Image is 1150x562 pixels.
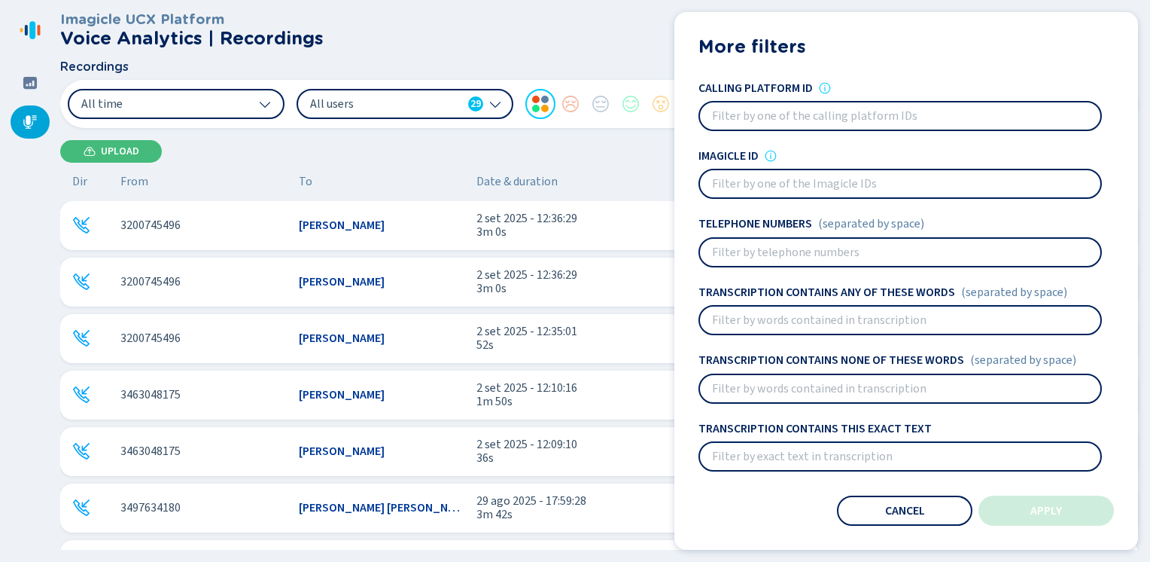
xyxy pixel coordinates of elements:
span: (separated by space) [961,286,1067,299]
span: Upload [101,145,139,157]
div: Incoming call [72,386,90,404]
h4: Calling platform ID [698,81,813,95]
div: Dashboard [11,66,50,99]
input: Filter by exact text in transcription [700,443,1100,470]
div: IDs assigned to recordings by the Imagilcle UC Suite, and they vary depending. When available, th... [765,150,777,162]
svg: chevron-down [489,98,501,110]
svg: info-circle [765,150,777,162]
span: All users [310,96,462,112]
div: Incoming call [72,273,90,291]
span: All time [81,98,123,110]
span: Apply [1030,505,1062,517]
input: Filter by words contained in transcription [700,307,1100,334]
input: Filter by words contained in transcription [700,375,1100,402]
h4: Telephone numbers [698,217,812,231]
button: Upload [60,140,162,163]
svg: telephone-inbound [72,442,90,460]
h4: Imagicle ID [698,149,759,163]
h2: Voice Analytics | Recordings [60,28,324,49]
button: All time [68,89,284,119]
h4: Transcription contains none of these words [698,353,964,367]
h4: Transcription contains this exact text [698,422,932,435]
svg: info-circle [819,82,831,94]
span: Date & duration [476,175,768,188]
span: To [299,175,312,188]
svg: telephone-inbound [72,329,90,347]
span: From [120,175,148,188]
span: 29 [470,96,481,111]
svg: telephone-inbound [72,216,90,234]
span: Cancel [885,505,925,517]
input: Filter by telephone numbers [700,239,1100,266]
svg: chevron-down [259,98,271,110]
div: Incoming call [72,216,90,234]
svg: cloud-upload [84,145,96,157]
button: Apply [978,496,1114,526]
span: (separated by space) [970,353,1076,367]
div: IDs assigned to recordings by the PBX. They vary depending on the recording technology used. When... [819,82,831,94]
svg: telephone-inbound [72,273,90,291]
div: Recordings [11,105,50,139]
svg: telephone-inbound [72,499,90,517]
svg: mic-fill [23,115,38,130]
input: Filter by one of the calling platform IDs [700,102,1100,130]
svg: dashboard-filled [23,75,38,90]
input: Filter by one of the Imagicle IDs [700,170,1100,197]
h2: More filters [698,36,1114,57]
button: Cancel [837,496,972,526]
h4: Transcription contains any of these words [698,286,955,299]
div: Incoming call [72,329,90,347]
span: Dir [72,175,87,188]
svg: telephone-inbound [72,386,90,404]
div: Incoming call [72,499,90,517]
span: (separated by space) [818,217,924,231]
h3: Imagicle UCX Platform [60,11,324,28]
div: Incoming call [72,442,90,460]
